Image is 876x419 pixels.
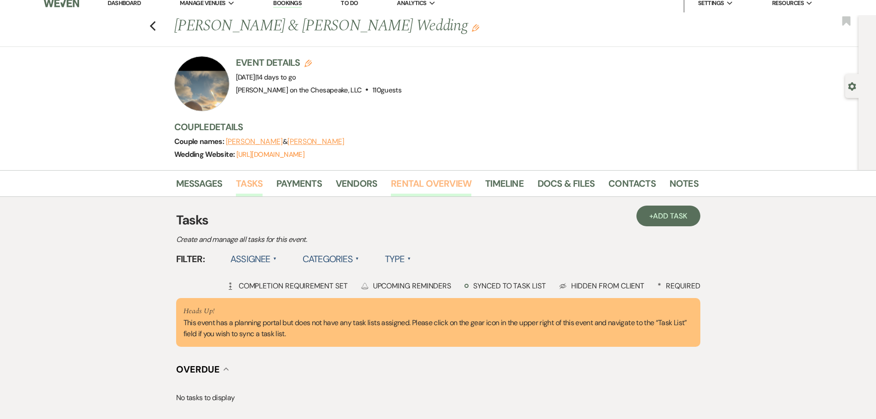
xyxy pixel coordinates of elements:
a: Contacts [608,176,656,196]
a: [URL][DOMAIN_NAME] [236,150,304,159]
p: Heads Up! [183,305,693,317]
span: Wedding Website: [174,149,236,159]
span: Couple names: [174,137,226,146]
div: Completion Requirement Set [227,281,348,291]
h1: [PERSON_NAME] & [PERSON_NAME] Wedding [174,15,586,37]
a: Docs & Files [538,176,595,196]
span: ▲ [355,255,359,263]
span: [PERSON_NAME] on the Chesapeake, LLC [236,86,362,95]
a: Payments [276,176,322,196]
div: Required [658,281,700,291]
a: Tasks [236,176,263,196]
span: ▲ [273,255,277,263]
span: | [255,73,296,82]
button: Open lead details [848,81,856,90]
a: Messages [176,176,223,196]
div: Synced to task list [464,281,545,291]
label: Type [385,251,411,267]
a: Notes [670,176,699,196]
a: Rental Overview [391,176,471,196]
div: Hidden from Client [559,281,645,291]
button: Edit [472,23,479,32]
span: Overdue [176,363,220,375]
p: No tasks to display [176,392,700,404]
button: [PERSON_NAME] [287,138,344,145]
span: & [226,137,344,146]
button: Overdue [176,365,229,374]
h3: Event Details [236,56,402,69]
a: Timeline [485,176,524,196]
div: This event has a planning portal but does not have any task lists assigned. Please click on the g... [183,305,693,339]
p: Create and manage all tasks for this event. [176,234,498,246]
div: Upcoming Reminders [361,281,452,291]
a: Vendors [336,176,377,196]
label: Categories [303,251,359,267]
span: 14 days to go [257,73,296,82]
span: 110 guests [372,86,401,95]
span: [DATE] [236,73,296,82]
h3: Couple Details [174,121,689,133]
span: Filter: [176,252,205,266]
label: Assignee [230,251,277,267]
a: +Add Task [636,206,700,226]
button: [PERSON_NAME] [226,138,283,145]
span: Add Task [653,211,687,221]
h3: Tasks [176,211,700,230]
span: ▲ [407,255,411,263]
